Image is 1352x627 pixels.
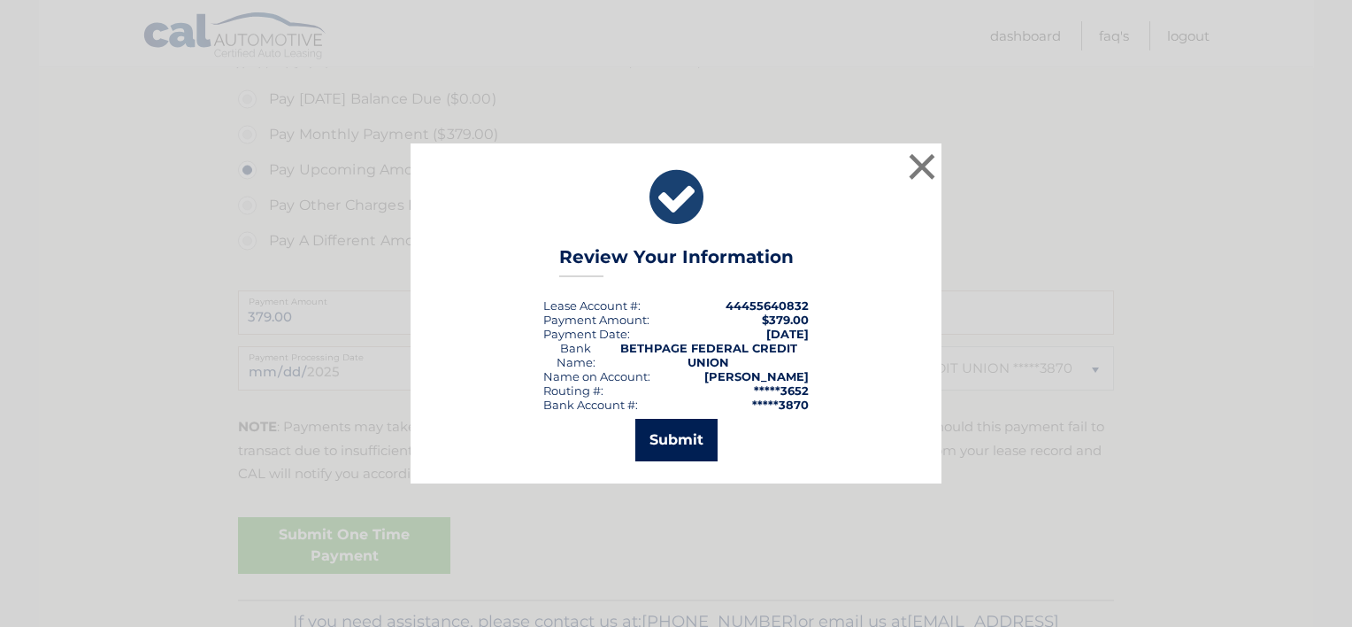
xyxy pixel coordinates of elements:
[543,369,650,383] div: Name on Account:
[543,341,609,369] div: Bank Name:
[543,327,627,341] span: Payment Date
[726,298,809,313] strong: 44455640832
[620,341,797,369] strong: BETHPAGE FEDERAL CREDIT UNION
[543,327,630,341] div: :
[543,383,603,398] div: Routing #:
[904,149,940,184] button: ×
[762,313,809,327] span: $379.00
[704,369,809,383] strong: [PERSON_NAME]
[543,298,641,313] div: Lease Account #:
[635,419,718,461] button: Submit
[559,246,794,277] h3: Review Your Information
[543,313,649,327] div: Payment Amount:
[766,327,809,341] span: [DATE]
[543,398,638,412] div: Bank Account #:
